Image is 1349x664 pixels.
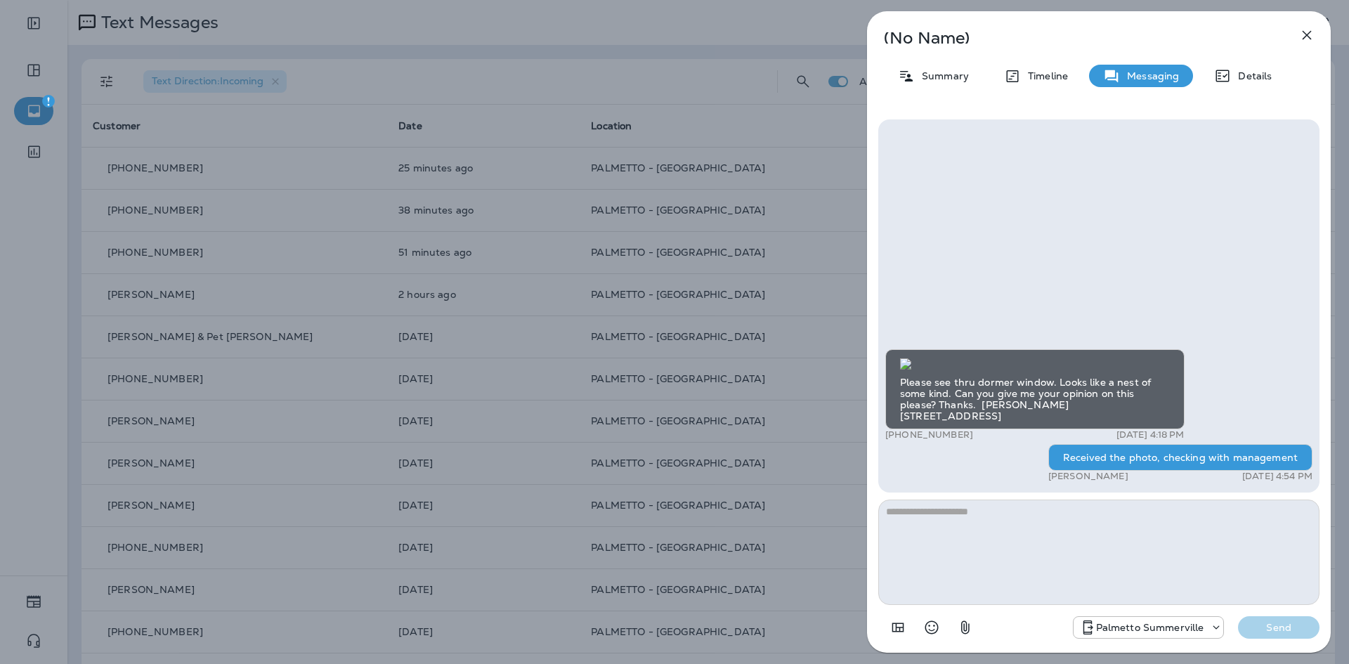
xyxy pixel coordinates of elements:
p: [DATE] 4:18 PM [1116,429,1185,441]
div: Please see thru dormer window. Looks like a nest of some kind. Can you give me your opinion on th... [885,349,1185,429]
button: Add in a premade template [884,613,912,642]
p: [PHONE_NUMBER] [885,429,973,441]
p: Details [1231,70,1272,82]
img: twilio-download [900,358,911,370]
button: Select an emoji [918,613,946,642]
p: Summary [915,70,969,82]
p: (No Name) [884,32,1267,44]
p: [DATE] 4:54 PM [1242,471,1312,482]
div: Received the photo, checking with management [1048,444,1312,471]
p: [PERSON_NAME] [1048,471,1128,482]
div: +1 (843) 594-2691 [1074,619,1224,636]
p: Messaging [1120,70,1179,82]
p: Timeline [1021,70,1068,82]
p: Palmetto Summerville [1096,622,1204,633]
